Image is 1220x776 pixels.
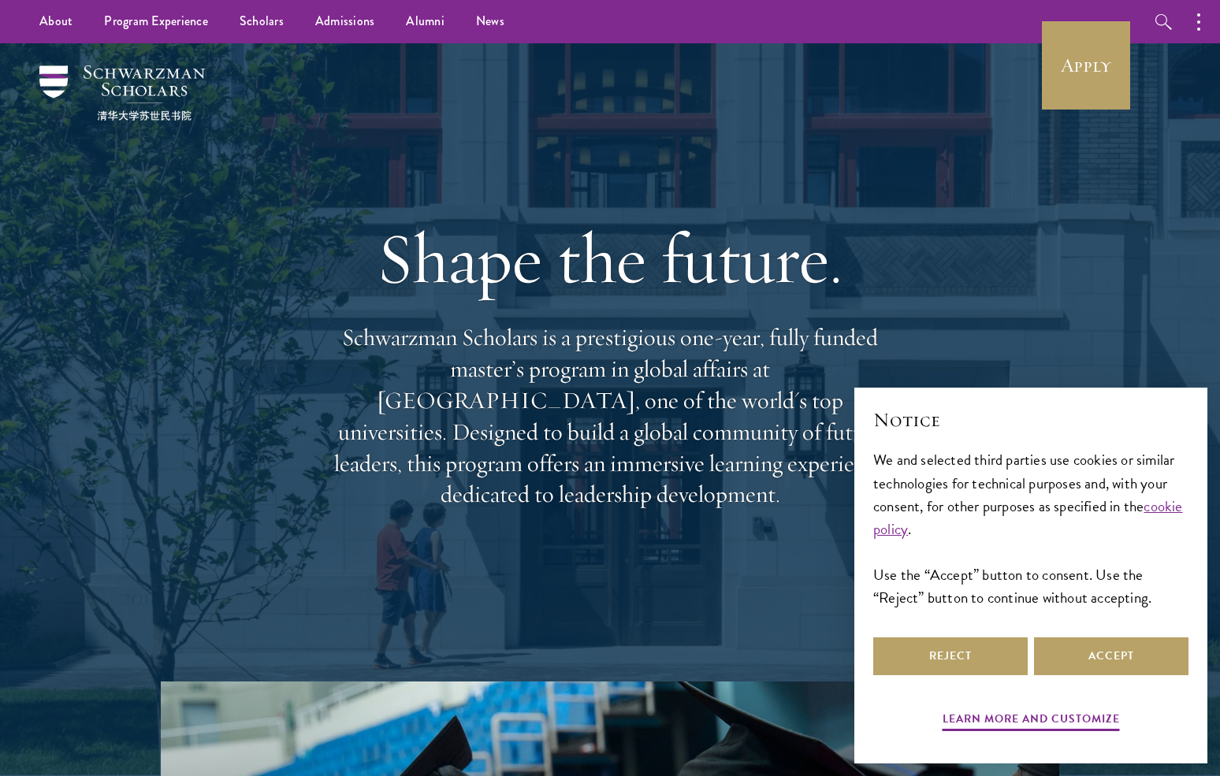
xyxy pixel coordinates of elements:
[1034,637,1188,675] button: Accept
[943,709,1120,733] button: Learn more and customize
[326,322,894,511] p: Schwarzman Scholars is a prestigious one-year, fully funded master’s program in global affairs at...
[873,448,1188,608] div: We and selected third parties use cookies or similar technologies for technical purposes and, wit...
[326,214,894,303] h1: Shape the future.
[873,637,1028,675] button: Reject
[873,495,1183,540] a: cookie policy
[39,65,205,121] img: Schwarzman Scholars
[873,407,1188,433] h2: Notice
[1042,21,1130,110] a: Apply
